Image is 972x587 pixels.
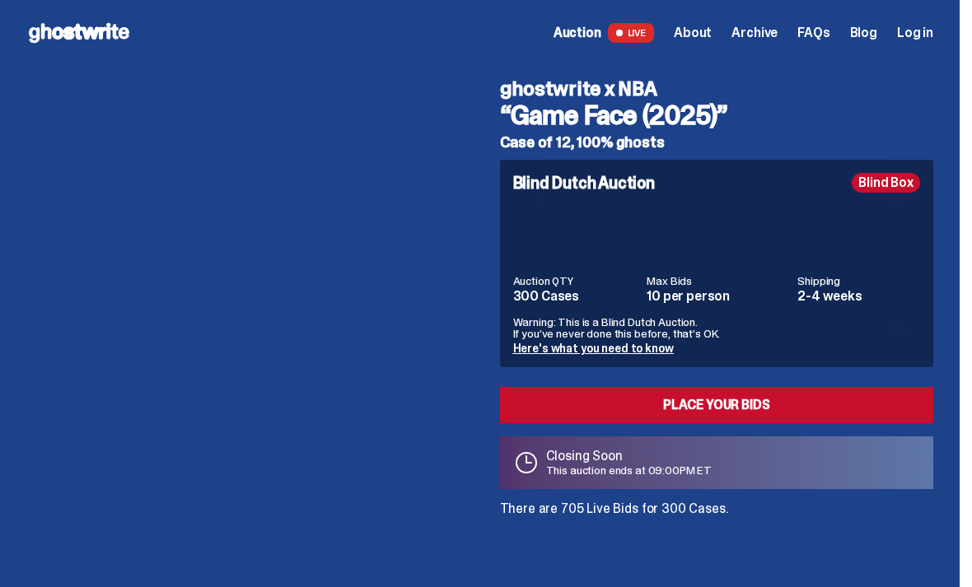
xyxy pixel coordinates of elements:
[797,275,920,287] dt: Shipping
[513,175,655,191] h4: Blind Dutch Auction
[850,26,877,40] a: Blog
[897,26,933,40] a: Log in
[797,26,829,40] a: FAQs
[500,102,934,128] h3: “Game Face (2025)”
[513,316,921,339] p: Warning: This is a Blind Dutch Auction. If you’ve never done this before, that’s OK.
[513,341,674,356] a: Here's what you need to know
[674,26,712,40] a: About
[500,502,934,515] p: There are 705 Live Bids for 300 Cases.
[513,290,638,303] dd: 300 Cases
[797,290,920,303] dd: 2-4 weeks
[852,173,920,193] div: Blind Box
[546,464,713,476] p: This auction ends at 09:00PM ET
[731,26,778,40] a: Archive
[500,135,934,150] h5: Case of 12, 100% ghosts
[500,79,934,99] h4: ghostwrite x NBA
[554,23,654,43] a: Auction LIVE
[608,23,655,43] span: LIVE
[647,275,787,287] dt: Max Bids
[647,290,787,303] dd: 10 per person
[546,450,713,463] p: Closing Soon
[513,275,638,287] dt: Auction QTY
[554,26,601,40] span: Auction
[500,387,934,423] a: Place your Bids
